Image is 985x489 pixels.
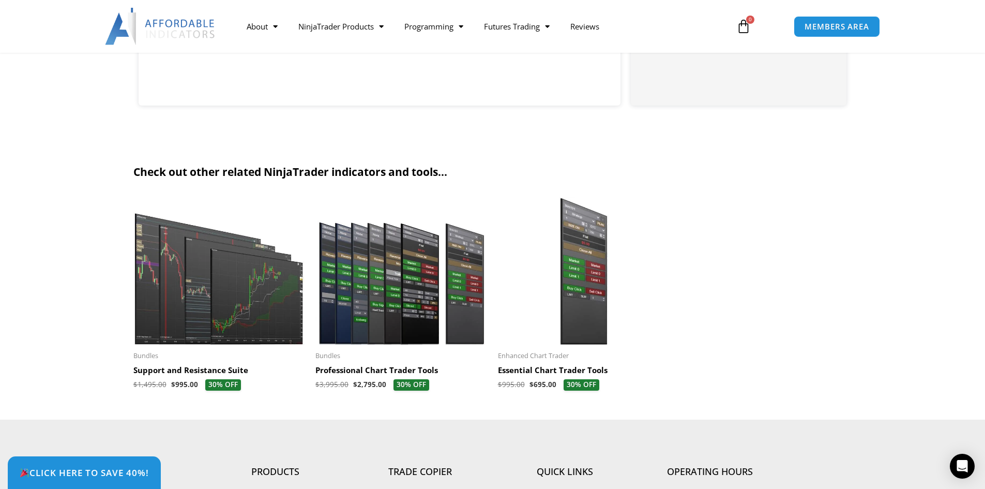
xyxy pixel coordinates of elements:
nav: Menu [236,14,724,38]
bdi: 3,995.00 [315,380,348,389]
span: MEMBERS AREA [805,23,869,31]
a: NinjaTrader Products [288,14,394,38]
div: Open Intercom Messenger [950,454,975,479]
span: $ [133,380,138,389]
a: Essential Chart Trader Tools [498,365,670,379]
img: Essential Chart Trader Tools | Affordable Indicators – NinjaTrader [498,197,670,345]
span: $ [498,380,502,389]
bdi: 2,795.00 [353,380,386,389]
img: Support and Resistance Suite 1 | Affordable Indicators – NinjaTrader [133,197,306,345]
span: $ [171,380,175,389]
a: Reviews [560,14,610,38]
bdi: 1,495.00 [133,380,166,389]
img: 🎉 [20,468,29,477]
span: 0 [746,16,754,24]
span: Bundles [315,351,488,360]
span: $ [315,380,320,389]
span: Click Here to save 40%! [20,468,149,477]
h2: Professional Chart Trader Tools [315,365,488,376]
a: Professional Chart Trader Tools [315,365,488,379]
a: Futures Trading [474,14,560,38]
h2: Essential Chart Trader Tools [498,365,670,376]
span: $ [353,380,357,389]
a: About [236,14,288,38]
a: 🎉Click Here to save 40%! [8,456,161,489]
span: 30% OFF [564,379,599,391]
a: MEMBERS AREA [794,16,880,37]
bdi: 695.00 [529,380,556,389]
span: 30% OFF [393,379,429,391]
span: Bundles [133,351,306,360]
img: ProfessionalToolsBundlePage | Affordable Indicators – NinjaTrader [315,197,488,345]
h2: Check out other related NinjaTrader indicators and tools... [133,165,852,179]
bdi: 995.00 [171,380,198,389]
bdi: 995.00 [498,380,525,389]
a: 0 [721,11,766,41]
h2: Support and Resistance Suite [133,365,306,376]
a: Support and Resistance Suite [133,365,306,379]
a: Programming [394,14,474,38]
span: Enhanced Chart Trader [498,351,670,360]
span: 30% OFF [205,379,241,391]
span: $ [529,380,534,389]
img: LogoAI | Affordable Indicators – NinjaTrader [105,8,216,45]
